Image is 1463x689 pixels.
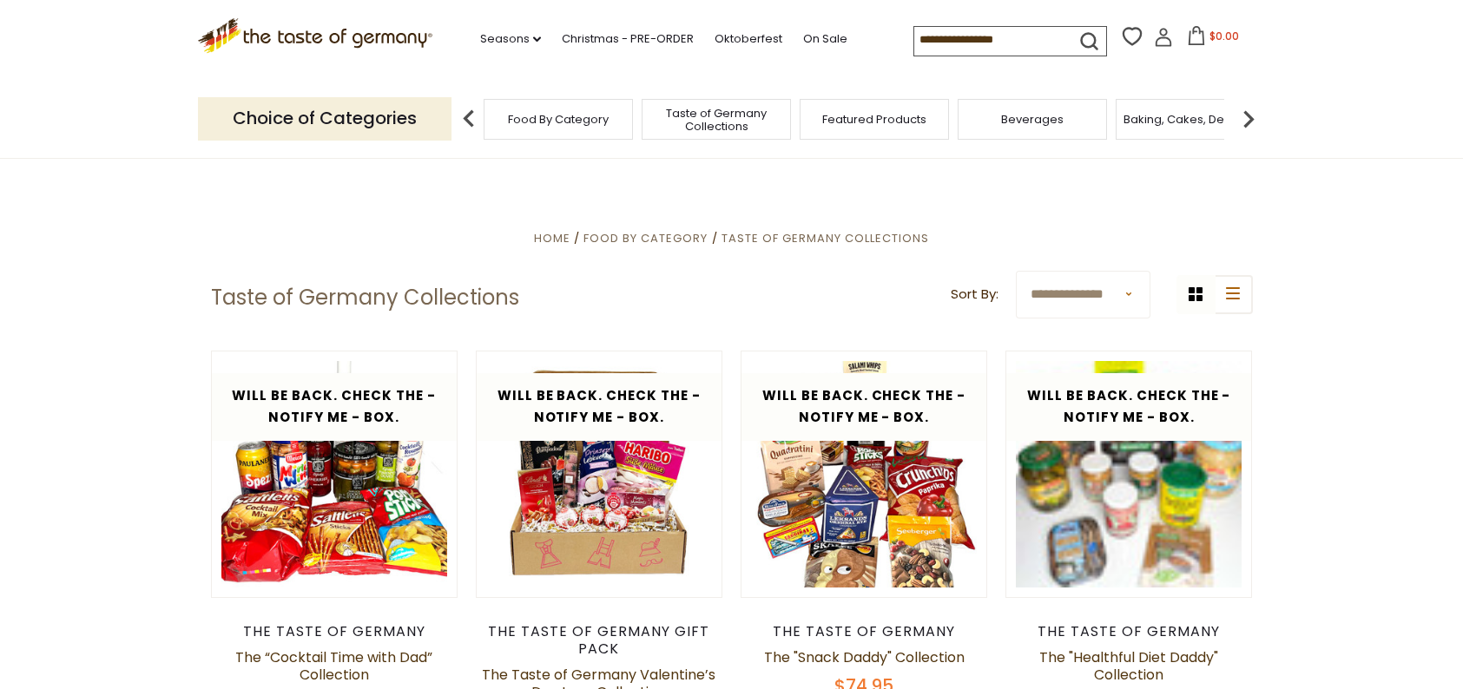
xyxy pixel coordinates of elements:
[534,230,570,246] a: Home
[1001,113,1064,126] a: Beverages
[803,30,847,49] a: On Sale
[1209,29,1239,43] span: $0.00
[741,351,987,597] img: The "Snack Daddy" Collection
[741,623,988,640] div: The Taste of Germany
[211,285,519,311] h1: Taste of Germany Collections
[715,30,782,49] a: Oktoberfest
[562,30,694,49] a: Christmas - PRE-ORDER
[1039,647,1218,685] a: The "Healthful Diet Daddy" Collection
[212,351,458,597] img: The “Cocktail Time with Dad” Collection
[508,113,609,126] a: Food By Category
[1231,102,1266,136] img: next arrow
[764,647,965,667] a: The "Snack Daddy" Collection
[951,284,998,305] label: Sort By:
[198,97,451,140] p: Choice of Categories
[477,351,722,597] img: The Taste of Germany Valentine’s Day Love Collection
[1005,623,1253,640] div: The Taste of Germany
[822,113,926,126] a: Featured Products
[583,230,708,246] a: Food By Category
[476,623,723,658] div: The Taste of Germany Gift Pack
[235,647,432,685] a: The “Cocktail Time with Dad” Collection
[722,230,929,246] a: Taste of Germany Collections
[1006,351,1252,597] img: The "Healthful Diet Daddy" Collection
[1124,113,1258,126] a: Baking, Cakes, Desserts
[647,107,786,133] a: Taste of Germany Collections
[480,30,541,49] a: Seasons
[1176,26,1250,52] button: $0.00
[211,623,458,640] div: The Taste of Germany
[451,102,486,136] img: previous arrow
